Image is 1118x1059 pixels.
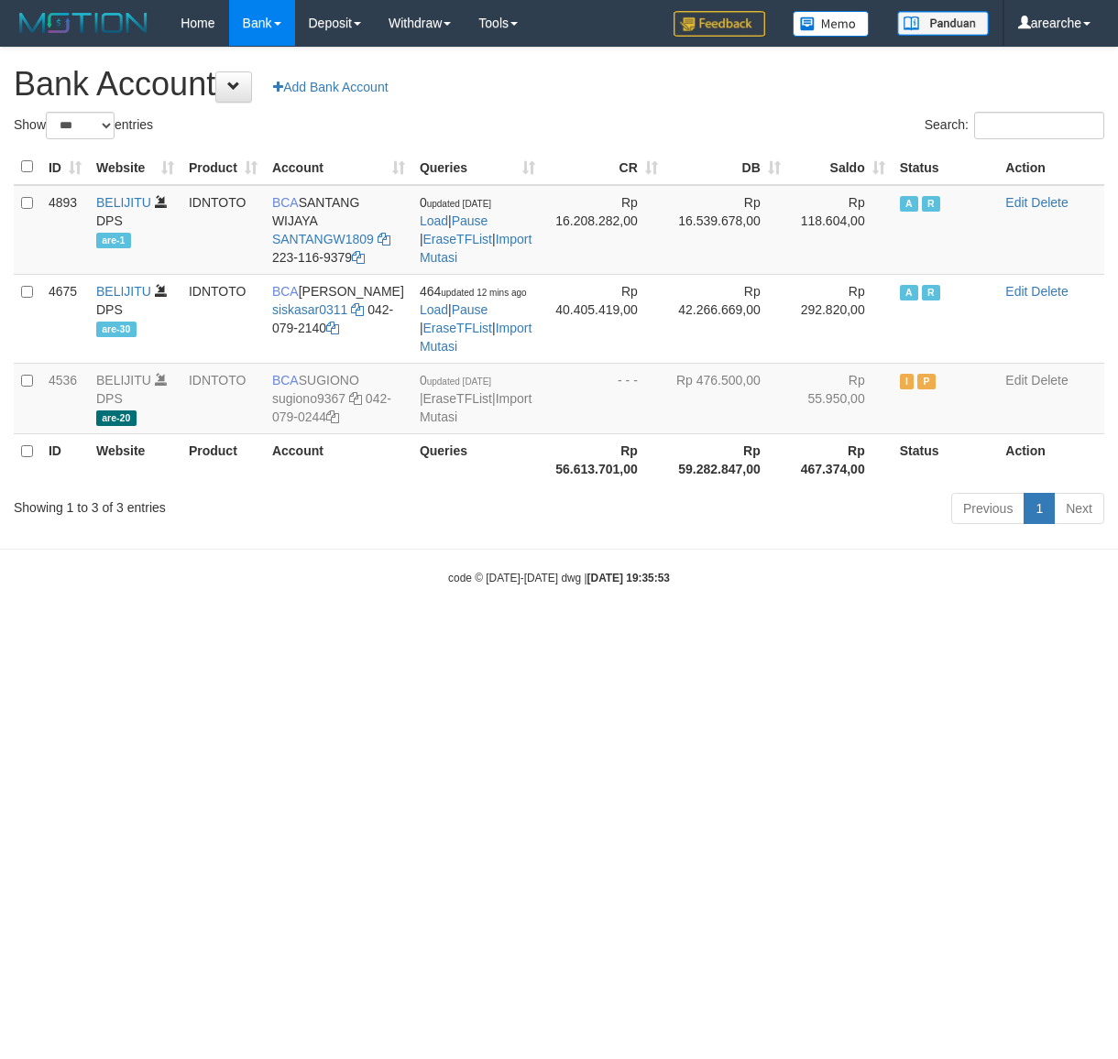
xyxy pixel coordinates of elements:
a: Pause [452,302,488,317]
a: Load [420,213,448,228]
span: updated [DATE] [427,199,491,209]
img: MOTION_logo.png [14,9,153,37]
th: DB: activate to sort column ascending [665,149,788,185]
a: Copy sugiono9367 to clipboard [349,391,362,406]
span: 464 [420,284,527,299]
a: Add Bank Account [261,71,400,103]
a: EraseTFList [423,232,492,246]
th: CR: activate to sort column ascending [543,149,665,185]
td: Rp 118.604,00 [788,185,893,275]
span: | | | [420,195,532,265]
a: Copy 2231169379 to clipboard [352,250,365,265]
span: BCA [272,284,299,299]
h1: Bank Account [14,66,1104,103]
td: SUGIONO 042-079-0244 [265,363,412,433]
span: BCA [272,373,299,388]
td: [PERSON_NAME] 042-079-2140 [265,274,412,363]
a: SANTANGW1809 [272,232,374,246]
td: Rp 42.266.669,00 [665,274,788,363]
th: Rp 56.613.701,00 [543,433,665,486]
a: Copy 0420792140 to clipboard [326,321,339,335]
a: Import Mutasi [420,321,532,354]
td: Rp 40.405.419,00 [543,274,665,363]
a: Delete [1031,373,1068,388]
strong: [DATE] 19:35:53 [587,572,670,584]
th: Queries: activate to sort column ascending [412,149,543,185]
a: Import Mutasi [420,391,532,424]
td: IDNTOTO [181,274,265,363]
th: Rp 59.282.847,00 [665,433,788,486]
th: Website [89,433,181,486]
span: are-20 [96,410,137,426]
img: Button%20Memo.svg [793,11,870,37]
th: Queries [412,433,543,486]
small: code © [DATE]-[DATE] dwg | [448,572,670,584]
a: Load [420,302,448,317]
td: DPS [89,274,181,363]
td: SANTANG WIJAYA 223-116-9379 [265,185,412,275]
th: Account: activate to sort column ascending [265,149,412,185]
a: EraseTFList [423,321,492,335]
span: are-30 [96,322,137,337]
td: IDNTOTO [181,363,265,433]
span: Active [900,285,918,300]
a: Edit [1005,284,1027,299]
label: Show entries [14,112,153,139]
td: IDNTOTO [181,185,265,275]
a: BELIJITU [96,373,151,388]
a: Copy siskasar0311 to clipboard [351,302,364,317]
td: 4893 [41,185,89,275]
span: Running [922,196,940,212]
span: | | [420,373,532,424]
span: BCA [272,195,299,210]
a: Copy SANTANGW1809 to clipboard [378,232,390,246]
th: Rp 467.374,00 [788,433,893,486]
th: Product [181,433,265,486]
a: BELIJITU [96,195,151,210]
img: panduan.png [897,11,989,36]
td: - - - [543,363,665,433]
td: Rp 476.500,00 [665,363,788,433]
span: 0 [420,195,491,210]
span: are-1 [96,233,131,248]
th: Product: activate to sort column ascending [181,149,265,185]
a: siskasar0311 [272,302,348,317]
a: EraseTFList [423,391,492,406]
th: Action [998,149,1104,185]
a: sugiono9367 [272,391,345,406]
a: Delete [1031,284,1068,299]
a: Edit [1005,195,1027,210]
span: 0 [420,373,491,388]
a: Import Mutasi [420,232,532,265]
th: Account [265,433,412,486]
a: Previous [951,493,1025,524]
a: Next [1054,493,1104,524]
td: Rp 292.820,00 [788,274,893,363]
th: Saldo: activate to sort column ascending [788,149,893,185]
a: BELIJITU [96,284,151,299]
td: 4536 [41,363,89,433]
span: updated 12 mins ago [441,288,526,298]
th: Status [893,433,999,486]
th: Status [893,149,999,185]
td: Rp 16.539.678,00 [665,185,788,275]
td: 4675 [41,274,89,363]
select: Showentries [46,112,115,139]
th: Action [998,433,1104,486]
a: 1 [1024,493,1055,524]
a: Edit [1005,373,1027,388]
a: Pause [452,213,488,228]
span: | | | [420,284,532,354]
span: Inactive [900,374,915,389]
span: Running [922,285,940,300]
label: Search: [925,112,1104,139]
a: Copy 0420790244 to clipboard [326,409,339,424]
img: Feedback.jpg [674,11,765,37]
th: Website: activate to sort column ascending [89,149,181,185]
td: DPS [89,185,181,275]
span: updated [DATE] [427,377,491,387]
a: Delete [1031,195,1068,210]
td: Rp 16.208.282,00 [543,185,665,275]
th: ID: activate to sort column ascending [41,149,89,185]
input: Search: [974,112,1104,139]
